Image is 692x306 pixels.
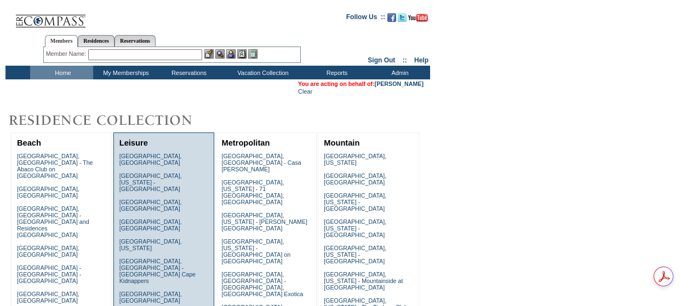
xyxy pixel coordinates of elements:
[414,56,428,64] a: Help
[221,179,284,205] a: [GEOGRAPHIC_DATA], [US_STATE] - 71 [GEOGRAPHIC_DATA], [GEOGRAPHIC_DATA]
[15,5,86,28] img: Compass Home
[304,66,367,79] td: Reports
[5,16,14,17] img: i.gif
[398,16,407,23] a: Follow us on Twitter
[17,153,93,179] a: [GEOGRAPHIC_DATA], [GEOGRAPHIC_DATA] - The Abaco Club on [GEOGRAPHIC_DATA]
[298,80,424,87] span: You are acting on behalf of:
[17,245,79,258] a: [GEOGRAPHIC_DATA], [GEOGRAPHIC_DATA]
[324,172,386,186] a: [GEOGRAPHIC_DATA], [GEOGRAPHIC_DATA]
[119,138,148,147] a: Leisure
[221,153,301,172] a: [GEOGRAPHIC_DATA], [GEOGRAPHIC_DATA] - Casa [PERSON_NAME]
[5,109,219,131] img: Destinations by Exclusive Resorts
[17,264,81,284] a: [GEOGRAPHIC_DATA] - [GEOGRAPHIC_DATA] - [GEOGRAPHIC_DATA]
[78,35,115,47] a: Residences
[115,35,156,47] a: Reservations
[204,49,214,59] img: b_edit.gif
[221,271,303,297] a: [GEOGRAPHIC_DATA], [GEOGRAPHIC_DATA] - [GEOGRAPHIC_DATA], [GEOGRAPHIC_DATA] Exotica
[408,16,428,23] a: Subscribe to our YouTube Channel
[45,35,78,47] a: Members
[221,212,307,232] a: [GEOGRAPHIC_DATA], [US_STATE] - [PERSON_NAME][GEOGRAPHIC_DATA]
[17,138,41,147] a: Beach
[93,66,156,79] td: My Memberships
[219,66,304,79] td: Vacation Collection
[156,66,219,79] td: Reservations
[367,66,430,79] td: Admin
[221,238,290,264] a: [GEOGRAPHIC_DATA], [US_STATE] - [GEOGRAPHIC_DATA] on [GEOGRAPHIC_DATA]
[398,13,407,22] img: Follow us on Twitter
[46,49,88,59] div: Member Name:
[119,172,182,192] a: [GEOGRAPHIC_DATA], [US_STATE] - [GEOGRAPHIC_DATA]
[324,218,386,238] a: [GEOGRAPHIC_DATA], [US_STATE] - [GEOGRAPHIC_DATA]
[30,66,93,79] td: Home
[324,192,386,212] a: [GEOGRAPHIC_DATA], [US_STATE] - [GEOGRAPHIC_DATA]
[119,238,182,251] a: [GEOGRAPHIC_DATA], [US_STATE]
[324,138,359,147] a: Mountain
[298,88,312,95] a: Clear
[408,14,428,22] img: Subscribe to our YouTube Channel
[17,205,89,238] a: [GEOGRAPHIC_DATA], [GEOGRAPHIC_DATA] - [GEOGRAPHIC_DATA] and Residences [GEOGRAPHIC_DATA]
[119,291,182,304] a: [GEOGRAPHIC_DATA], [GEOGRAPHIC_DATA]
[215,49,225,59] img: View
[119,218,182,232] a: [GEOGRAPHIC_DATA], [GEOGRAPHIC_DATA]
[248,49,258,59] img: b_calculator.gif
[119,199,182,212] a: [GEOGRAPHIC_DATA], [GEOGRAPHIC_DATA]
[324,153,386,166] a: [GEOGRAPHIC_DATA], [US_STATE]
[17,291,79,304] a: [GEOGRAPHIC_DATA], [GEOGRAPHIC_DATA]
[324,271,403,291] a: [GEOGRAPHIC_DATA], [US_STATE] - Mountainside at [GEOGRAPHIC_DATA]
[387,16,396,23] a: Become our fan on Facebook
[375,80,424,87] a: [PERSON_NAME]
[119,153,182,166] a: [GEOGRAPHIC_DATA], [GEOGRAPHIC_DATA]
[368,56,395,64] a: Sign Out
[237,49,247,59] img: Reservations
[403,56,407,64] span: ::
[324,245,386,264] a: [GEOGRAPHIC_DATA], [US_STATE] - [GEOGRAPHIC_DATA]
[346,12,385,25] td: Follow Us ::
[17,186,79,199] a: [GEOGRAPHIC_DATA], [GEOGRAPHIC_DATA]
[226,49,236,59] img: Impersonate
[119,258,196,284] a: [GEOGRAPHIC_DATA], [GEOGRAPHIC_DATA] - [GEOGRAPHIC_DATA] Cape Kidnappers
[387,13,396,22] img: Become our fan on Facebook
[221,138,270,147] a: Metropolitan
